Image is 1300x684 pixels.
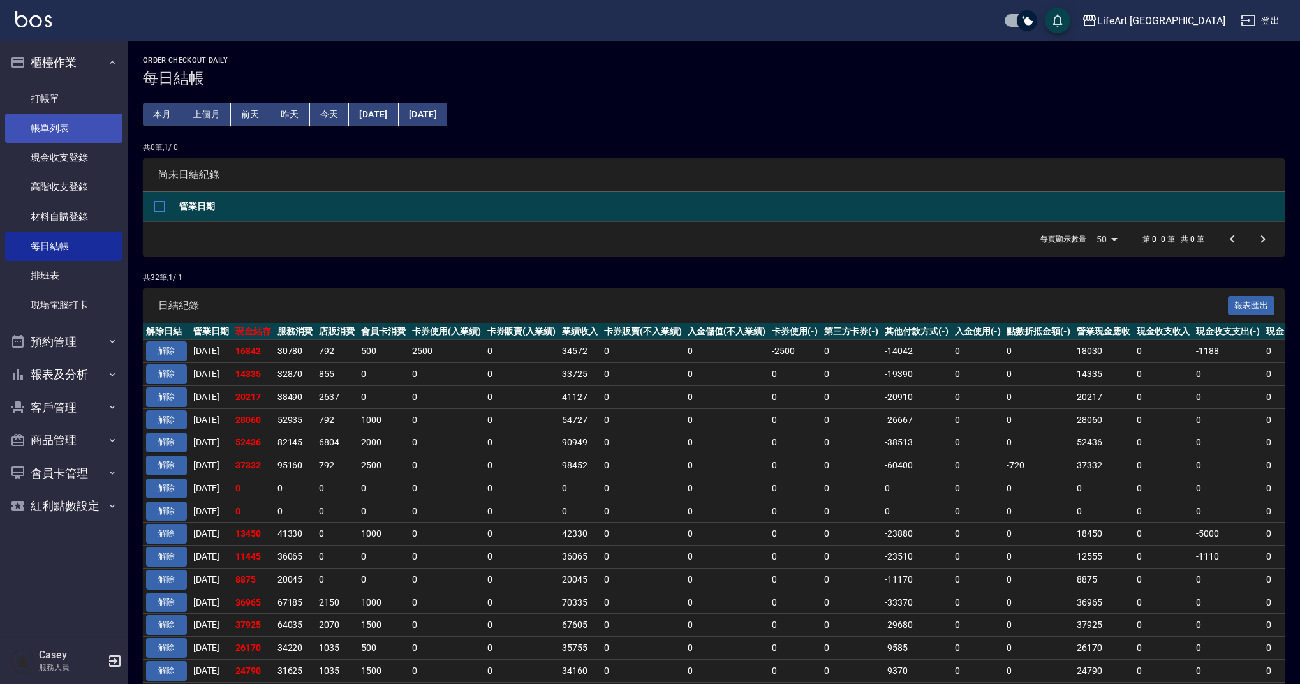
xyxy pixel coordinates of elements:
td: 0 [1003,363,1074,386]
button: 報表匯出 [1228,296,1275,316]
td: 0 [601,408,685,431]
td: 0 [952,431,1004,454]
td: 0 [484,591,559,614]
button: [DATE] [399,103,447,126]
td: 0 [484,568,559,591]
td: 0 [769,385,821,408]
td: 0 [952,591,1004,614]
td: 0 [601,385,685,408]
a: 打帳單 [5,84,122,114]
button: 本月 [143,103,182,126]
button: 解除 [146,433,187,452]
td: 0 [601,454,685,477]
td: 0 [358,500,409,523]
td: 0 [684,431,769,454]
td: -23880 [882,523,952,546]
td: 0 [409,408,484,431]
button: 解除 [146,364,187,384]
th: 會員卡消費 [358,323,409,340]
td: 34572 [559,340,601,363]
td: 0 [1074,477,1134,500]
td: 32870 [274,363,316,386]
td: 13450 [232,523,274,546]
td: 0 [484,523,559,546]
td: 0 [821,454,882,477]
td: -720 [1003,454,1074,477]
td: 6804 [316,431,358,454]
td: 0 [821,523,882,546]
td: 0 [684,385,769,408]
img: Person [10,648,36,674]
td: -19390 [882,363,952,386]
th: 入金儲值(不入業績) [684,323,769,340]
td: 0 [1134,477,1193,500]
td: 2000 [358,431,409,454]
td: 0 [1134,408,1193,431]
div: LifeArt [GEOGRAPHIC_DATA] [1097,13,1225,29]
td: 16842 [232,340,274,363]
td: 0 [952,454,1004,477]
td: -60400 [882,454,952,477]
td: -1188 [1193,340,1263,363]
td: 0 [952,340,1004,363]
td: 30780 [274,340,316,363]
th: 現金收支收入 [1134,323,1193,340]
h5: Casey [39,649,104,662]
td: 0 [484,408,559,431]
td: 0 [1074,500,1134,523]
h2: Order checkout daily [143,56,1285,64]
td: 0 [1134,523,1193,546]
td: -23510 [882,546,952,569]
button: 紅利點數設定 [5,489,122,523]
td: 0 [684,568,769,591]
td: 1000 [358,591,409,614]
button: 會員卡管理 [5,457,122,490]
td: 0 [769,477,821,500]
td: 0 [1003,523,1074,546]
td: 0 [274,500,316,523]
td: 0 [1134,454,1193,477]
td: 18030 [1074,340,1134,363]
button: 解除 [146,638,187,658]
button: 解除 [146,615,187,635]
td: 0 [316,523,358,546]
td: 0 [952,385,1004,408]
td: 0 [409,591,484,614]
td: 0 [882,500,952,523]
td: 792 [316,408,358,431]
a: 帳單列表 [5,114,122,143]
td: 70335 [559,591,601,614]
td: [DATE] [190,340,232,363]
td: 0 [409,568,484,591]
button: [DATE] [349,103,398,126]
td: 0 [684,363,769,386]
td: 20045 [274,568,316,591]
td: 0 [484,340,559,363]
td: 18450 [1074,523,1134,546]
td: 0 [409,363,484,386]
td: 0 [484,454,559,477]
td: [DATE] [190,385,232,408]
td: 0 [1193,431,1263,454]
td: 0 [601,591,685,614]
td: [DATE] [190,568,232,591]
td: 0 [409,385,484,408]
td: 0 [358,363,409,386]
td: 0 [601,431,685,454]
td: 0 [484,500,559,523]
td: 0 [684,340,769,363]
td: 0 [684,523,769,546]
button: LifeArt [GEOGRAPHIC_DATA] [1077,8,1230,34]
td: -20910 [882,385,952,408]
th: 解除日結 [143,323,190,340]
td: 0 [601,568,685,591]
td: 0 [601,363,685,386]
button: 解除 [146,410,187,430]
td: 0 [358,546,409,569]
td: 2637 [316,385,358,408]
td: 0 [821,546,882,569]
td: 0 [821,431,882,454]
td: 0 [952,568,1004,591]
td: 38490 [274,385,316,408]
td: 0 [484,385,559,408]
